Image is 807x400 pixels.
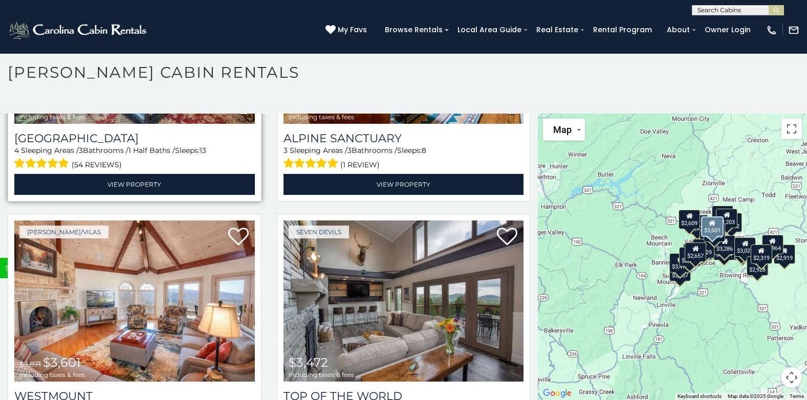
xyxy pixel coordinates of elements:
img: Google [540,387,574,400]
a: Westmount $3,871 $3,601 including taxes & fees [14,220,255,382]
button: Map camera controls [781,367,802,388]
div: $2,736 [712,206,733,225]
a: [PERSON_NAME]/Vilas [19,226,108,238]
div: $2,928 [747,256,768,276]
span: including taxes & fees [289,371,354,378]
div: $2,849 [679,247,701,266]
span: Map [553,124,572,135]
div: $3,472 [669,253,691,273]
span: 4 [14,146,19,155]
div: $2,657 [685,242,707,262]
span: 13 [200,146,206,155]
div: $6,964 [762,235,783,254]
a: Browse Rentals [380,22,448,38]
span: Map data ©2025 Google [728,393,783,399]
div: $3,628 [700,230,721,250]
a: Seven Devils [289,226,349,238]
span: $3,472 [289,355,328,370]
a: Terms [790,393,804,399]
div: $3,601 [701,216,724,237]
span: My Favs [338,25,367,35]
button: Change map style [543,119,585,141]
span: $3,601 [43,355,81,370]
span: (54 reviews) [72,158,122,171]
div: Sleeping Areas / Bathrooms / Sleeps: [283,145,524,171]
a: About [662,22,695,38]
a: [GEOGRAPHIC_DATA] [14,131,255,145]
img: Top of the World [283,220,524,382]
img: phone-regular-white.png [766,25,777,36]
a: Add to favorites [228,227,249,248]
a: Open this area in Google Maps (opens a new window) [540,387,574,400]
a: Real Estate [531,22,583,38]
span: including taxes & fees [19,114,85,120]
div: $2,203 [716,209,737,228]
span: (1 review) [340,158,380,171]
a: Alpine Sanctuary [283,131,524,145]
span: 3 [347,146,352,155]
span: including taxes & fees [289,114,354,120]
div: $3,348 [694,227,716,247]
div: $2,919 [774,245,795,264]
a: My Favs [325,25,369,36]
a: Rental Program [588,22,657,38]
div: $3,799 [691,240,713,260]
a: Add to favorites [497,227,517,248]
a: Local Area Guide [452,22,527,38]
img: White-1-2.png [8,20,149,40]
span: 3 [283,146,288,155]
a: View Property [283,174,524,195]
span: 1 Half Baths / [128,146,175,155]
div: Sleeping Areas / Bathrooms / Sleeps: [14,145,255,171]
h3: Willow Valley View [14,131,255,145]
img: mail-regular-white.png [788,25,799,36]
span: 3 [79,146,83,155]
button: Keyboard shortcuts [678,393,722,400]
div: $3,286 [714,235,735,255]
a: View Property [14,174,255,195]
div: $2,609 [679,210,701,229]
button: Toggle fullscreen view [781,119,802,139]
div: $2,319 [751,245,772,264]
a: Owner Login [700,22,756,38]
span: including taxes & fees [19,371,85,378]
img: Westmount [14,220,255,382]
span: 8 [422,146,426,155]
div: $3,021 [734,237,756,257]
a: Top of the World $3,472 including taxes & fees [283,220,524,382]
span: $3,871 [19,360,41,369]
